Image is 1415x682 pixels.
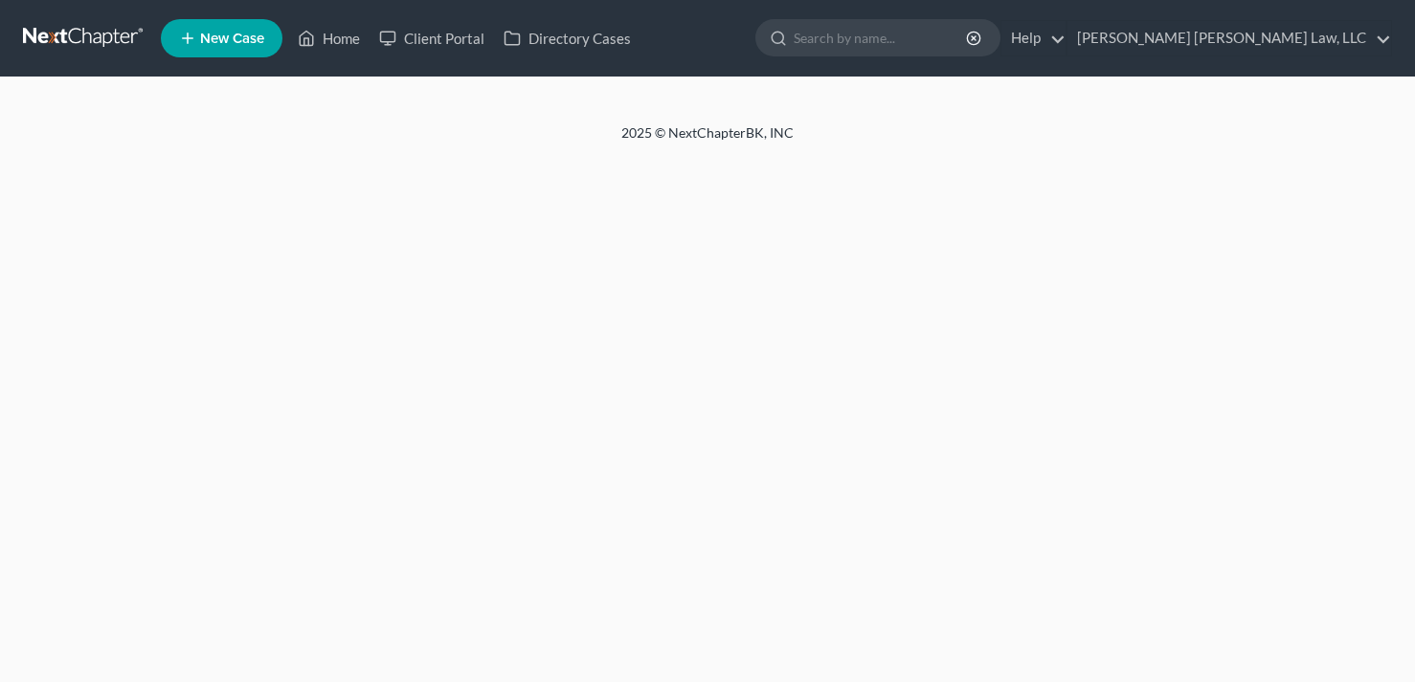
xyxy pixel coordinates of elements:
input: Search by name... [794,20,969,55]
div: 2025 © NextChapterBK, INC [162,123,1253,158]
a: [PERSON_NAME] [PERSON_NAME] Law, LLC [1067,21,1391,55]
a: Help [1001,21,1066,55]
span: New Case [200,32,264,46]
a: Client Portal [370,21,494,55]
a: Directory Cases [494,21,640,55]
a: Home [288,21,370,55]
